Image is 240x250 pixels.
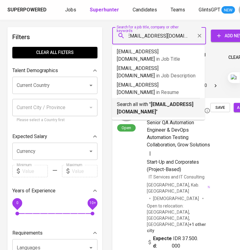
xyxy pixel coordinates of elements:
[12,64,97,77] div: Talent Demographics
[207,186,210,189] img: magic_wand.svg
[213,104,227,111] span: Save
[149,174,205,179] span: IT Services and IT Consulting
[133,6,158,14] a: Candidates
[204,108,210,114] svg: By Batam recruiter
[17,49,93,56] span: Clear All filters
[147,203,210,234] p: Open to relocation : [GEOGRAPHIC_DATA], [GEOGRAPHIC_DATA], [GEOGRAPHIC_DATA]
[12,47,97,58] button: Clear All filters
[171,6,186,14] a: Teams
[7,6,48,14] a: Superpowered
[153,235,172,250] b: Expected:
[12,185,97,197] div: Years of Experience
[12,187,56,195] p: Years of Experience
[156,73,196,79] span: in Job Description
[90,6,120,14] a: Superhunter
[147,222,206,233] b: Batam
[12,133,47,140] p: Expected Salary
[90,7,119,13] b: Superhunter
[199,7,220,13] span: GlintsGPT
[211,81,221,91] button: Go to next page
[147,120,210,148] span: Senior QA Automation Engineer & DevOps Automation Testing Collaboration, Grow Solutions
[12,32,97,42] h6: Filters
[119,125,134,130] span: Open
[199,6,235,14] a: GlintsGPT NEW
[221,7,235,13] span: NEW
[171,7,185,13] span: Teams
[65,7,76,13] span: Jobs
[87,147,95,156] button: Open
[133,7,157,13] span: Candidates
[117,101,193,115] b: [EMAIL_ADDRESS][DOMAIN_NAME]
[12,229,43,237] p: Requirements
[117,81,200,96] p: [EMAIL_ADDRESS][DOMAIN_NAME]
[147,182,210,194] div: [GEOGRAPHIC_DATA], Kab. [GEOGRAPHIC_DATA]
[12,67,58,74] p: Talent Demographics
[147,159,199,172] span: Start-Up and Corporates (Project-Based)
[117,48,200,63] p: [EMAIL_ADDRESS][DOMAIN_NAME]
[147,235,201,250] div: IDR 37.500.000
[12,130,97,143] div: Expected Salary
[17,117,93,123] p: Please select a Country first
[156,56,180,62] span: in Job Title
[72,165,97,177] input: Value
[195,31,204,40] button: Clear
[117,65,200,80] p: [EMAIL_ADDRESS][DOMAIN_NAME]
[87,81,95,90] button: Open
[156,89,179,95] span: in Resume
[117,101,200,116] p: Search all with " "
[7,6,47,14] div: Superpowered
[210,103,230,113] button: Save
[65,6,77,14] a: Jobs
[22,165,48,177] input: Value
[153,195,200,202] span: [DEMOGRAPHIC_DATA]
[89,201,96,205] span: 10+
[149,150,151,157] span: |
[12,227,97,239] div: Requirements
[16,201,18,205] span: 0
